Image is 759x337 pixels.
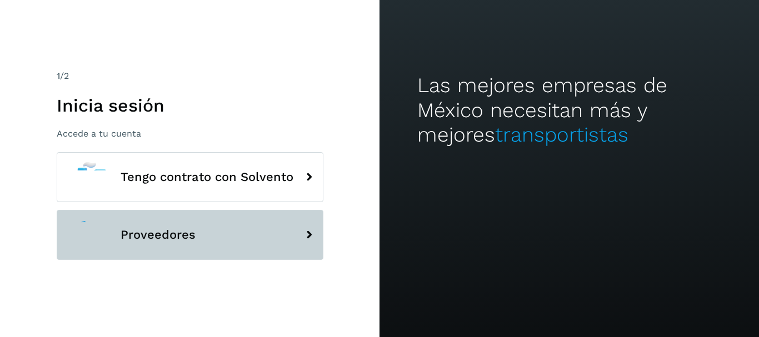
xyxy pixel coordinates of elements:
[417,73,721,147] h2: Las mejores empresas de México necesitan más y mejores
[57,152,323,202] button: Tengo contrato con Solvento
[57,210,323,260] button: Proveedores
[57,128,323,139] p: Accede a tu cuenta
[57,69,323,83] div: /2
[121,170,293,184] span: Tengo contrato con Solvento
[57,95,323,116] h1: Inicia sesión
[121,228,196,242] span: Proveedores
[495,123,628,147] span: transportistas
[57,71,60,81] span: 1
